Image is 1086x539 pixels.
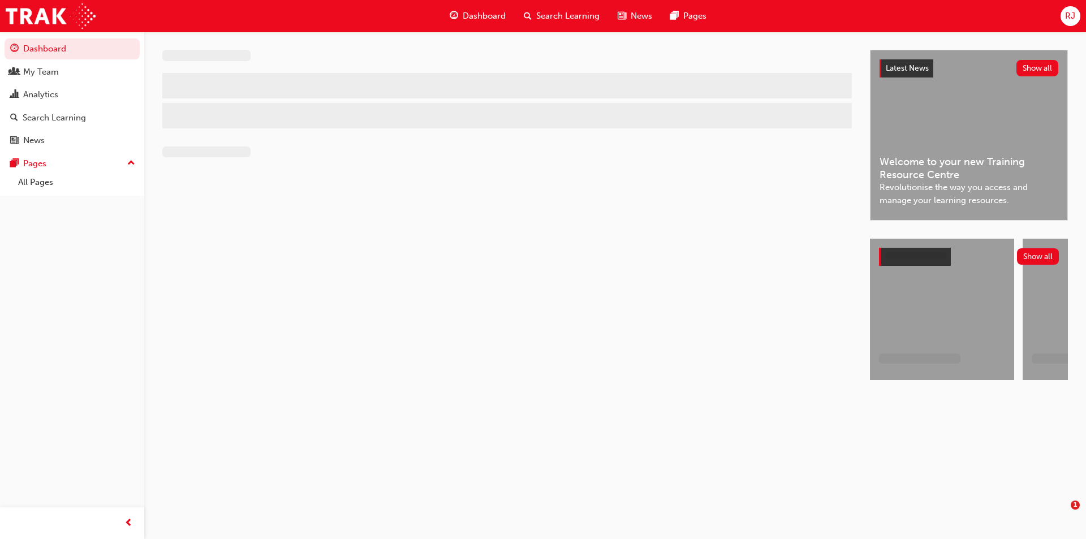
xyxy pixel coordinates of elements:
[631,10,652,23] span: News
[5,107,140,128] a: Search Learning
[880,59,1058,77] a: Latest NewsShow all
[10,136,19,146] span: news-icon
[10,44,19,54] span: guage-icon
[880,156,1058,181] span: Welcome to your new Training Resource Centre
[1016,60,1059,76] button: Show all
[10,67,19,77] span: people-icon
[524,9,532,23] span: search-icon
[5,38,140,59] a: Dashboard
[886,63,929,73] span: Latest News
[1017,248,1059,265] button: Show all
[23,134,45,147] div: News
[124,516,133,531] span: prev-icon
[10,90,19,100] span: chart-icon
[670,9,679,23] span: pages-icon
[515,5,609,28] a: search-iconSearch Learning
[10,113,18,123] span: search-icon
[10,159,19,169] span: pages-icon
[609,5,661,28] a: news-iconNews
[5,62,140,83] a: My Team
[1071,501,1080,510] span: 1
[661,5,716,28] a: pages-iconPages
[5,153,140,174] button: Pages
[463,10,506,23] span: Dashboard
[1061,6,1080,26] button: RJ
[441,5,515,28] a: guage-iconDashboard
[23,157,46,170] div: Pages
[23,111,86,124] div: Search Learning
[879,248,1059,266] a: Show all
[23,66,59,79] div: My Team
[127,156,135,171] span: up-icon
[23,88,58,101] div: Analytics
[1048,501,1075,528] iframe: Intercom live chat
[683,10,706,23] span: Pages
[1065,10,1075,23] span: RJ
[5,84,140,105] a: Analytics
[450,9,458,23] span: guage-icon
[536,10,600,23] span: Search Learning
[5,130,140,151] a: News
[14,174,140,191] a: All Pages
[6,3,96,29] img: Trak
[870,50,1068,221] a: Latest NewsShow allWelcome to your new Training Resource CentreRevolutionise the way you access a...
[618,9,626,23] span: news-icon
[880,181,1058,206] span: Revolutionise the way you access and manage your learning resources.
[5,36,140,153] button: DashboardMy TeamAnalyticsSearch LearningNews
